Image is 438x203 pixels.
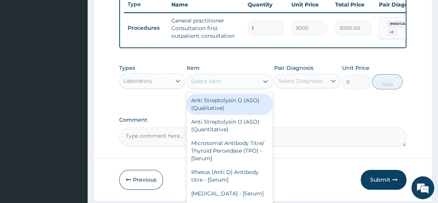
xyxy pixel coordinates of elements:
[124,21,168,35] td: Procedures
[386,20,422,28] span: [MEDICAL_DATA]
[361,170,406,190] button: Submit
[14,38,31,57] img: d_794563401_company_1708531726252_794563401
[342,64,369,72] label: Unit Price
[119,65,135,71] label: Types
[386,29,397,36] span: + 1
[191,77,221,85] div: Select Item
[125,4,143,22] div: Minimize live chat window
[123,77,152,85] div: Laboratory
[187,115,273,136] div: Anti Streptolysin O (ASO) (Quantitative)
[119,117,407,123] label: Comment
[119,170,163,190] button: Previous
[187,64,200,72] label: Item
[187,165,273,187] div: Rhesus (Anti D) Antibody titre - [Serum]
[278,77,323,85] div: Select Diagnosis
[44,56,105,133] span: We're online!
[187,136,273,165] div: Microsomal Antibody Titre/ Thyroid Peroxidase (TPO) - [Serum]
[274,64,313,72] label: Pair Diagnosis
[187,187,273,200] div: [MEDICAL_DATA] - [Serum]
[40,43,128,53] div: Chat with us now
[168,13,244,43] td: General practitioner Consultation first outpatient consultation
[372,74,403,89] button: Add
[187,93,273,115] div: Anti Streptolysin O (ASO) (Qualitative)
[4,128,145,155] textarea: Type your message and hit 'Enter'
